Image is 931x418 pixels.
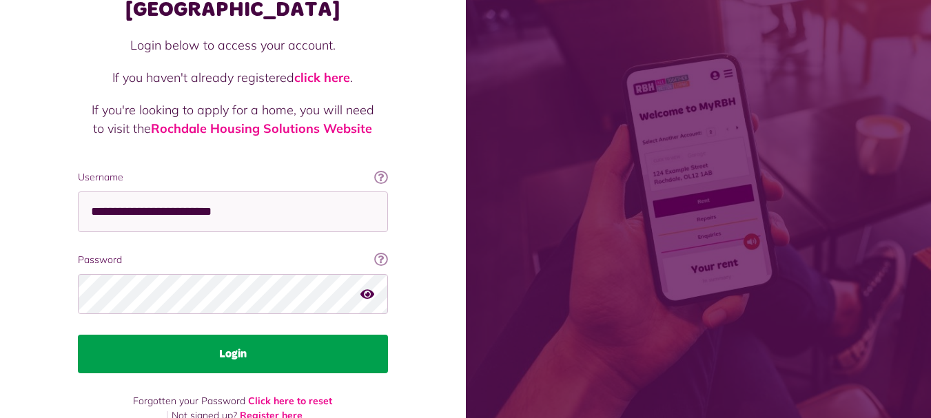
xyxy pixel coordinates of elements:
[151,121,372,136] a: Rochdale Housing Solutions Website
[92,36,374,54] p: Login below to access your account.
[92,101,374,138] p: If you're looking to apply for a home, you will need to visit the
[294,70,350,85] a: click here
[78,253,388,267] label: Password
[133,395,245,407] span: Forgotten your Password
[78,335,388,373] button: Login
[248,395,332,407] a: Click here to reset
[92,68,374,87] p: If you haven't already registered .
[78,170,388,185] label: Username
